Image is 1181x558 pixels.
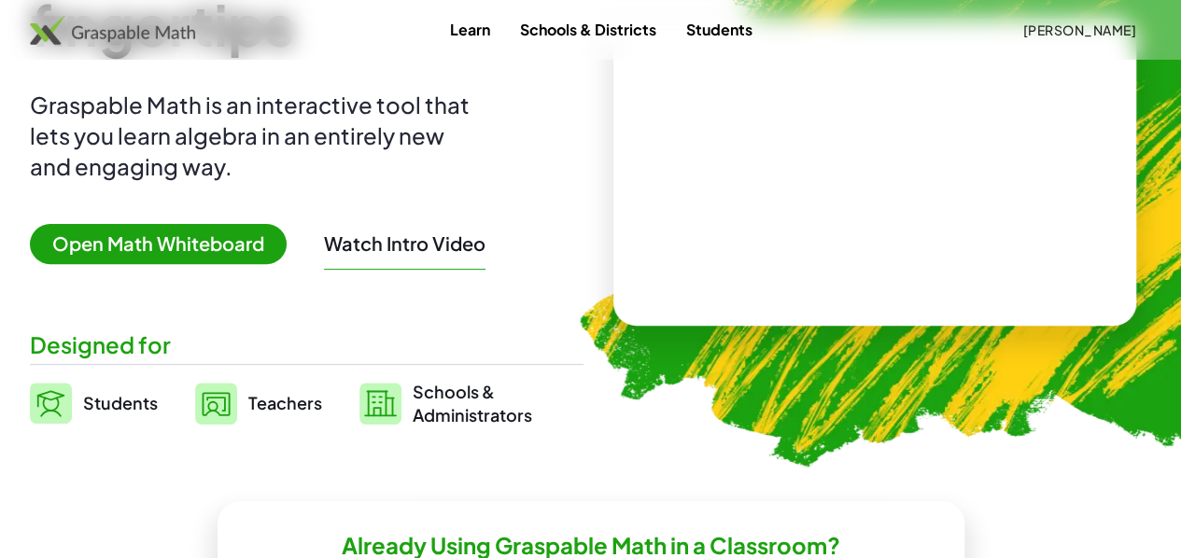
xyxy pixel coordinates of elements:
[435,12,505,47] a: Learn
[1022,21,1136,38] span: [PERSON_NAME]
[30,383,72,424] img: svg%3e
[359,383,401,425] img: svg%3e
[359,380,532,426] a: Schools &Administrators
[30,235,302,255] a: Open Math Whiteboard
[671,12,767,47] a: Students
[30,380,158,426] a: Students
[1007,13,1151,47] button: [PERSON_NAME]
[83,392,158,413] span: Students
[248,392,322,413] span: Teachers
[324,231,485,256] button: Watch Intro Video
[30,90,478,182] div: Graspable Math is an interactive tool that lets you learn algebra in an entirely new and engaging...
[413,380,532,426] span: Schools & Administrators
[30,329,583,360] div: Designed for
[30,224,287,264] span: Open Math Whiteboard
[735,102,1015,242] video: What is this? This is dynamic math notation. Dynamic math notation plays a central role in how Gr...
[195,380,322,426] a: Teachers
[505,12,671,47] a: Schools & Districts
[195,383,237,425] img: svg%3e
